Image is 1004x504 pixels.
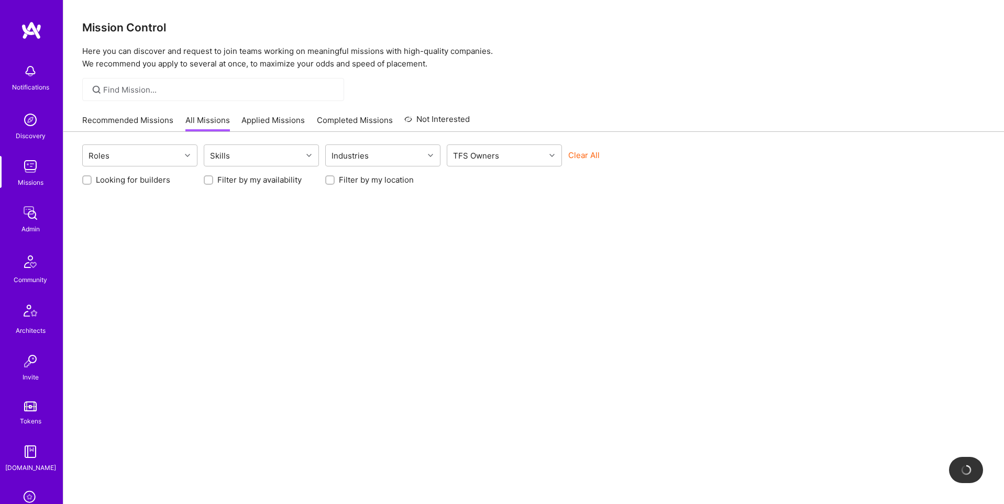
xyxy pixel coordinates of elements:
[20,203,41,223] img: admin teamwork
[428,153,433,158] i: icon Chevron
[21,21,42,40] img: logo
[18,300,43,325] img: Architects
[16,130,46,141] div: Discovery
[14,274,47,285] div: Community
[20,61,41,82] img: bell
[20,109,41,130] img: discovery
[404,113,470,132] a: Not Interested
[549,153,555,158] i: icon Chevron
[961,465,972,475] img: loading
[20,441,41,462] img: guide book
[5,462,56,473] div: [DOMAIN_NAME]
[339,174,414,185] label: Filter by my location
[306,153,312,158] i: icon Chevron
[20,351,41,372] img: Invite
[241,115,305,132] a: Applied Missions
[23,372,39,383] div: Invite
[16,325,46,336] div: Architects
[96,174,170,185] label: Looking for builders
[82,115,173,132] a: Recommended Missions
[103,84,336,95] input: Find Mission...
[82,21,985,34] h3: Mission Control
[317,115,393,132] a: Completed Missions
[20,416,41,427] div: Tokens
[568,150,600,161] button: Clear All
[18,177,43,188] div: Missions
[329,148,371,163] div: Industries
[82,45,985,70] p: Here you can discover and request to join teams working on meaningful missions with high-quality ...
[86,148,112,163] div: Roles
[24,401,37,411] img: tokens
[20,156,41,177] img: teamwork
[185,115,230,132] a: All Missions
[450,148,502,163] div: TFS Owners
[18,249,43,274] img: Community
[217,174,302,185] label: Filter by my availability
[91,84,103,96] i: icon SearchGrey
[207,148,233,163] div: Skills
[21,223,40,234] div: Admin
[185,153,190,158] i: icon Chevron
[12,82,49,93] div: Notifications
